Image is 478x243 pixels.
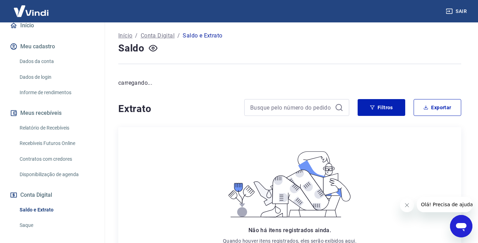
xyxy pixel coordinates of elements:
[135,32,138,40] p: /
[17,203,96,217] a: Saldo e Extrato
[417,197,472,212] iframe: Mensagem da empresa
[183,32,222,40] p: Saldo e Extrato
[450,215,472,237] iframe: Botão para abrir a janela de mensagens
[8,39,96,54] button: Meu cadastro
[250,102,332,113] input: Busque pelo número do pedido
[8,187,96,203] button: Conta Digital
[141,32,175,40] a: Conta Digital
[17,152,96,166] a: Contratos com credores
[414,99,461,116] button: Exportar
[358,99,405,116] button: Filtros
[17,121,96,135] a: Relatório de Recebíveis
[17,85,96,100] a: Informe de rendimentos
[8,105,96,121] button: Meus recebíveis
[17,218,96,232] a: Saque
[118,32,132,40] a: Início
[8,18,96,33] a: Início
[444,5,470,18] button: Sair
[17,70,96,84] a: Dados de login
[17,136,96,151] a: Recebíveis Futuros Online
[118,79,461,87] p: carregando...
[17,167,96,182] a: Disponibilização de agenda
[8,0,54,22] img: Vindi
[248,227,331,234] span: Não há itens registrados ainda.
[118,41,145,55] h4: Saldo
[17,54,96,69] a: Dados da conta
[177,32,180,40] p: /
[118,102,236,116] h4: Extrato
[4,5,59,11] span: Olá! Precisa de ajuda?
[400,198,414,212] iframe: Fechar mensagem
